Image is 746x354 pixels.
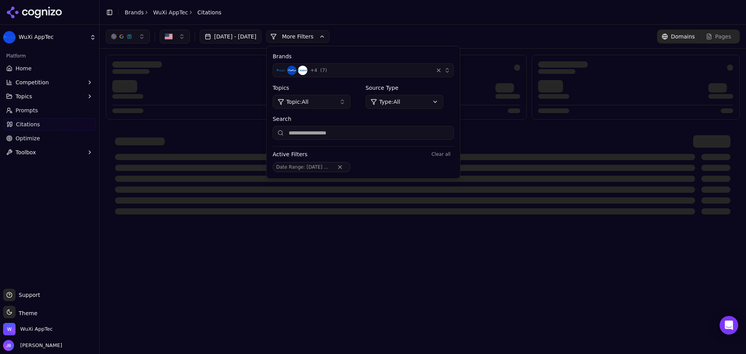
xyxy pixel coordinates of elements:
[3,323,53,335] button: Open organization switcher
[125,9,144,16] a: Brands
[286,98,309,106] span: Topic: All
[16,65,31,72] span: Home
[307,164,343,170] span: [DATE] - [DATE]
[3,31,16,44] img: WuXi AppTec
[19,34,87,41] span: WuXi AppTec
[3,90,96,103] button: Topics
[310,67,317,73] span: + 4
[125,9,221,16] nav: breadcrumb
[366,95,443,109] button: Type:All
[366,84,454,92] label: Source Type
[16,148,36,156] span: Toolbox
[200,30,261,44] button: [DATE] - [DATE]
[16,310,37,316] span: Theme
[333,164,347,170] button: Remove Date Range filter
[298,66,307,75] img: Catalent
[379,98,400,106] span: Type: All
[3,50,96,62] div: Platform
[16,78,49,86] span: Competition
[16,291,40,299] span: Support
[16,134,40,142] span: Optimize
[3,118,96,131] a: Citations
[3,340,62,351] button: Open user button
[273,150,308,158] span: Active Filters
[273,84,361,92] label: Topics
[276,164,305,170] span: Date Range :
[165,33,173,40] img: US
[266,30,329,43] button: More Filters
[3,132,96,145] a: Optimize
[273,115,454,123] label: Search
[720,316,738,335] div: Open Intercom Messenger
[3,340,14,351] img: Josef Bookert
[20,326,53,333] span: WuXi AppTec
[273,52,454,60] label: Brands
[16,92,32,100] span: Topics
[715,33,731,40] span: Pages
[287,66,296,75] img: Charles River Laboratories
[16,106,38,114] span: Prompts
[3,146,96,159] button: Toolbox
[276,66,286,75] img: WuXi AppTec
[197,9,221,16] span: Citations
[16,120,40,128] span: Citations
[153,9,188,16] a: WuXi AppTec
[3,62,96,75] a: Home
[671,33,695,40] span: Domains
[3,76,96,89] button: Competition
[320,67,327,73] span: ( 7 )
[428,150,453,159] button: Clear all
[17,342,62,349] span: [PERSON_NAME]
[3,323,16,335] img: WuXi AppTec
[3,104,96,117] a: Prompts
